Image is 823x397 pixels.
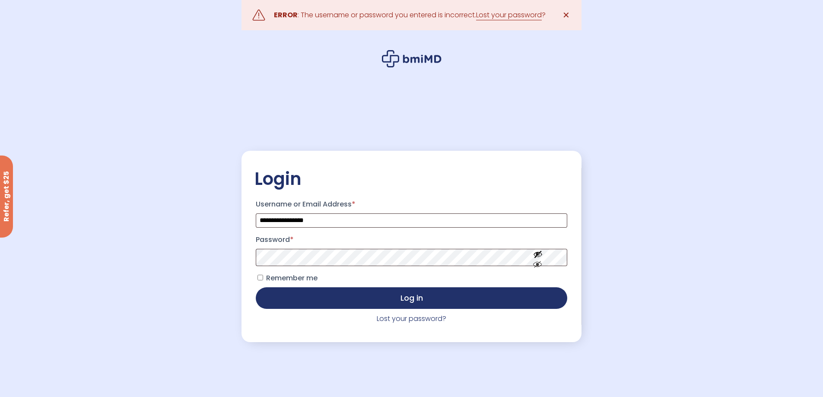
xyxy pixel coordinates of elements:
[274,9,546,21] div: : The username or password you entered is incorrect. ?
[257,275,263,280] input: Remember me
[256,197,567,211] label: Username or Email Address
[558,6,575,24] a: ✕
[256,287,567,309] button: Log in
[266,273,318,283] span: Remember me
[514,242,562,272] button: Show password
[562,9,570,21] span: ✕
[476,10,542,20] a: Lost your password
[254,168,568,190] h2: Login
[377,314,446,324] a: Lost your password?
[256,233,567,247] label: Password
[274,10,298,20] strong: ERROR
